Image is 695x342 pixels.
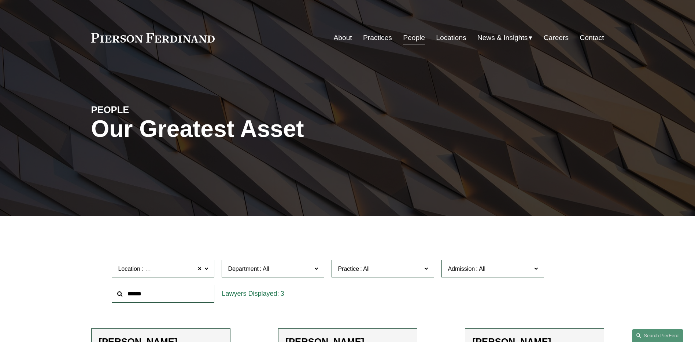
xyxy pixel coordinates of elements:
[477,31,533,45] a: folder dropdown
[436,31,466,45] a: Locations
[91,104,219,116] h4: PEOPLE
[144,264,205,274] span: [GEOGRAPHIC_DATA]
[338,266,359,272] span: Practice
[334,31,352,45] a: About
[118,266,140,272] span: Location
[280,290,284,297] span: 3
[580,31,604,45] a: Contact
[403,31,425,45] a: People
[544,31,569,45] a: Careers
[477,32,528,44] span: News & Insights
[448,266,475,272] span: Admission
[363,31,392,45] a: Practices
[228,266,259,272] span: Department
[632,329,683,342] a: Search this site
[91,116,433,142] h1: Our Greatest Asset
